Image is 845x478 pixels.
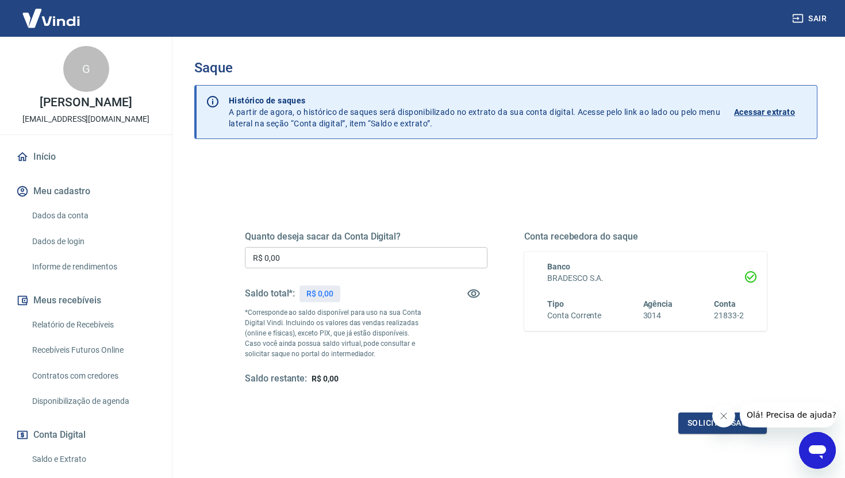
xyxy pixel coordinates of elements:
[734,95,808,129] a: Acessar extrato
[245,373,307,385] h5: Saldo restante:
[14,288,158,313] button: Meus recebíveis
[28,364,158,388] a: Contratos com credores
[194,60,817,76] h3: Saque
[245,231,487,242] h5: Quanto deseja sacar da Conta Digital?
[734,106,795,118] p: Acessar extrato
[28,204,158,228] a: Dados da conta
[643,310,673,322] h6: 3014
[40,97,132,109] p: [PERSON_NAME]
[14,144,158,169] a: Início
[547,310,601,322] h6: Conta Corrente
[547,272,744,284] h6: BRADESCO S.A.
[547,299,564,309] span: Tipo
[28,390,158,413] a: Disponibilização de agenda
[524,231,767,242] h5: Conta recebedora do saque
[7,8,97,17] span: Olá! Precisa de ajuda?
[245,307,427,359] p: *Corresponde ao saldo disponível para uso na sua Conta Digital Vindi. Incluindo os valores das ve...
[22,113,149,125] p: [EMAIL_ADDRESS][DOMAIN_NAME]
[28,448,158,471] a: Saldo e Extrato
[799,432,836,469] iframe: Botão para abrir a janela de mensagens
[712,404,735,427] iframe: Fechar mensagem
[14,422,158,448] button: Conta Digital
[740,402,836,427] iframe: Mensagem da empresa
[245,288,295,299] h5: Saldo total*:
[28,313,158,337] a: Relatório de Recebíveis
[678,413,767,434] button: Solicitar saque
[312,374,339,383] span: R$ 0,00
[643,299,673,309] span: Agência
[14,179,158,204] button: Meu cadastro
[229,95,720,129] p: A partir de agora, o histórico de saques será disponibilizado no extrato da sua conta digital. Ac...
[28,255,158,279] a: Informe de rendimentos
[714,310,744,322] h6: 21833-2
[229,95,720,106] p: Histórico de saques
[790,8,831,29] button: Sair
[28,338,158,362] a: Recebíveis Futuros Online
[14,1,89,36] img: Vindi
[714,299,736,309] span: Conta
[547,262,570,271] span: Banco
[28,230,158,253] a: Dados de login
[306,288,333,300] p: R$ 0,00
[63,46,109,92] div: G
